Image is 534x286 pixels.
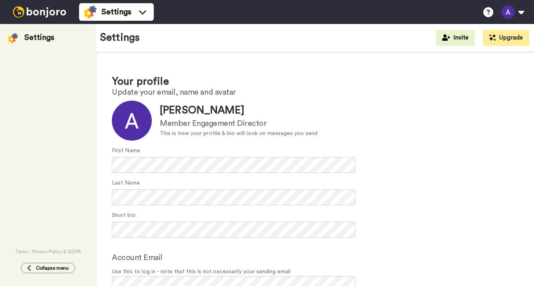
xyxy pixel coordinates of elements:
div: Settings [24,32,54,43]
h2: Update your email, name and avatar [112,88,518,97]
button: Upgrade [483,30,529,46]
div: Member Engagement Director [160,118,318,129]
h1: Your profile [112,76,518,87]
img: settings-colored.svg [84,6,97,18]
span: Collapse menu [36,265,69,271]
button: Invite [436,30,475,46]
label: First Name [112,147,140,155]
h1: Settings [100,32,140,44]
img: bj-logo-header-white.svg [10,6,69,18]
div: [PERSON_NAME] [160,103,318,118]
label: Account Email [112,252,163,264]
span: Use this to log in - note that this is not necessarily your sending email [112,268,518,276]
div: This is how your profile & bio will look on messages you send [160,129,318,138]
img: settings-colored.svg [8,33,18,43]
span: Settings [101,6,131,18]
label: Last Name [112,179,140,187]
button: Collapse menu [21,263,75,273]
label: Short bio [112,211,136,220]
